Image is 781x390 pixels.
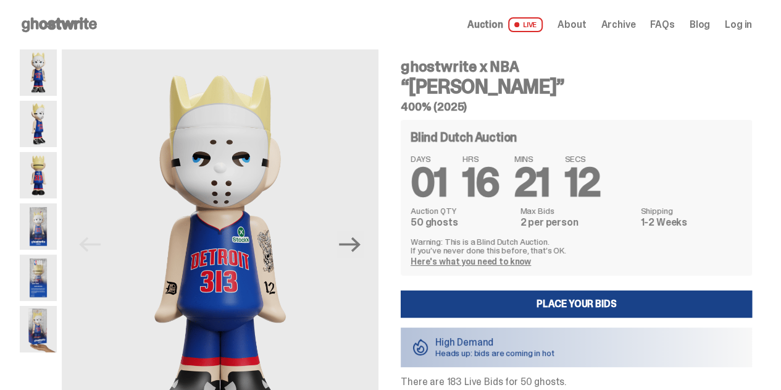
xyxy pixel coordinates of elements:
img: Eminem_NBA_400_12.png [20,203,57,250]
span: SECS [564,155,600,163]
img: Copy%20of%20Eminem_NBA_400_6.png [20,152,57,198]
span: HRS [462,155,499,163]
a: FAQs [650,20,674,30]
span: DAYS [411,155,448,163]
p: Warning: This is a Blind Dutch Auction. If you’ve never done this before, that’s OK. [411,237,742,255]
a: Place your Bids [401,290,752,318]
a: About [558,20,586,30]
span: 12 [564,157,600,208]
img: eminem%20scale.png [20,306,57,352]
dt: Shipping [641,206,742,215]
span: MINS [514,155,550,163]
h4: Blind Dutch Auction [411,131,517,143]
img: Eminem_NBA_400_13.png [20,255,57,301]
a: Auction LIVE [467,17,543,32]
span: LIVE [508,17,543,32]
img: Copy%20of%20Eminem_NBA_400_3.png [20,101,57,147]
h5: 400% (2025) [401,101,752,112]
img: Copy%20of%20Eminem_NBA_400_1.png [20,49,57,96]
a: Blog [690,20,710,30]
a: Log in [725,20,752,30]
dt: Auction QTY [411,206,512,215]
a: Here's what you need to know [411,256,531,267]
dd: 50 ghosts [411,218,512,227]
h3: “[PERSON_NAME]” [401,77,752,96]
p: High Demand [435,337,554,347]
h4: ghostwrite x NBA [401,59,752,74]
p: Heads up: bids are coming in hot [435,349,554,357]
dd: 2 per person [520,218,633,227]
a: Archive [601,20,635,30]
span: 16 [462,157,499,208]
p: There are 183 Live Bids for 50 ghosts. [401,377,752,387]
dt: Max Bids [520,206,633,215]
span: 21 [514,157,550,208]
button: Next [336,231,364,258]
span: 01 [411,157,448,208]
dd: 1-2 Weeks [641,218,742,227]
span: Auction [467,20,503,30]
